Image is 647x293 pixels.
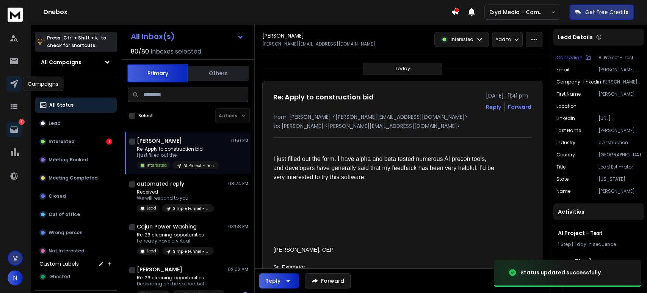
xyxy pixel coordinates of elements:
[35,82,117,93] h3: Filters
[49,230,83,236] p: Wrong person
[598,128,641,134] p: [PERSON_NAME]
[137,195,214,201] p: We will respond to you
[183,163,214,169] p: AI Project - Test
[8,8,23,22] img: logo
[150,47,201,56] h3: Inboxes selected
[49,175,98,181] p: Meeting Completed
[265,277,280,285] div: Reply
[137,275,224,281] p: Re: 26 cleaning opportunities
[486,92,531,99] p: [DATE] : 11:41 pm
[598,55,641,61] p: AI Project - Test
[138,113,153,119] label: Select
[6,122,22,137] a: 1
[556,67,569,73] p: Email
[228,181,248,187] p: 08:24 PM
[598,115,641,121] p: [URL][DOMAIN_NAME][PERSON_NAME]
[520,269,602,276] div: Status updated successfully.
[147,162,167,168] p: Interested
[137,152,219,158] p: I just filled out the
[62,33,99,42] span: Ctrl + Shift + k
[19,119,25,125] p: 1
[39,260,79,268] h3: Custom Labels
[556,103,577,109] p: location
[598,176,641,182] p: [US_STATE]
[35,189,117,204] button: Closed
[273,92,374,102] h1: Re: Apply to construction bid
[556,128,581,134] p: Last Name
[137,146,219,152] p: Re: Apply to construction bid
[49,102,74,108] p: All Status
[305,273,351,288] button: Forward
[262,32,304,39] h1: [PERSON_NAME]
[23,77,63,91] div: Campaigns
[35,116,117,131] button: Lead
[35,269,117,284] button: Ghosted
[137,189,214,195] p: Received
[228,224,248,230] p: 03:58 PM
[49,120,61,126] p: Lead
[137,223,197,230] h1: Cajun Power Washing
[188,65,249,82] button: Others
[49,193,66,199] p: Closed
[558,229,639,237] h1: AI Project - Test
[8,270,23,285] button: N
[35,55,117,70] button: All Campaigns
[495,36,511,43] p: Add to
[556,79,601,85] p: company_linkedin
[173,206,209,211] p: Simple Funnel - CC - Lead Magnet
[49,274,70,280] span: Ghosted
[556,55,591,61] button: Campaign
[273,113,531,121] p: from: [PERSON_NAME] <[PERSON_NAME][EMAIL_ADDRESS][DOMAIN_NAME]>
[601,79,641,85] p: [PERSON_NAME] Construction
[585,8,628,16] p: Get Free Credits
[273,122,531,130] p: to: [PERSON_NAME] <[PERSON_NAME][EMAIL_ADDRESS][DOMAIN_NAME]>
[35,243,117,258] button: Not Interested
[131,33,175,40] h1: All Inbox(s)
[49,211,80,217] p: Out of office
[486,103,501,111] button: Reply
[137,281,224,287] p: Depending on the source, but
[259,273,299,288] button: Reply
[41,58,81,66] h1: All Campaigns
[598,152,641,158] p: [GEOGRAPHIC_DATA]
[49,157,88,163] p: Meeting Booked
[556,115,575,121] p: linkedin
[262,41,375,47] p: [PERSON_NAME][EMAIL_ADDRESS][DOMAIN_NAME]
[106,139,112,145] div: 1
[598,188,641,194] p: [PERSON_NAME]
[43,8,451,17] h1: Onebox
[598,67,641,73] p: [PERSON_NAME][EMAIL_ADDRESS][DOMAIN_NAME]
[137,180,184,187] h1: automated reply
[556,152,575,158] p: country
[556,164,566,170] p: title
[137,232,214,238] p: Re: 26 cleaning opportunities
[35,98,117,113] button: All Status
[395,66,410,72] p: Today
[489,8,551,16] p: Exyd Media - Commercial Cleaning
[35,225,117,240] button: Wrong person
[556,188,570,194] p: name
[273,154,495,182] div: I just filled out the form. I have alpha and beta tested numerous AI precon tools, and developers...
[131,47,149,56] span: 80 / 80
[451,36,473,43] p: Interested
[558,33,593,41] p: Lead Details
[556,91,581,97] p: First Name
[273,263,495,271] p: Sr. Estimator
[556,55,583,61] p: Campaign
[35,152,117,167] button: Meeting Booked
[125,29,250,44] button: All Inbox(s)
[553,203,644,220] div: Activities
[556,176,569,182] p: state
[556,140,575,146] p: industry
[35,207,117,222] button: Out of office
[35,170,117,186] button: Meeting Completed
[558,241,571,247] span: 1 Step
[173,249,209,254] p: Simple Funnel - CC - Lead Magnet
[127,64,188,82] button: Primary
[49,139,75,145] p: Interested
[137,137,182,145] h1: [PERSON_NAME]
[569,5,634,20] button: Get Free Credits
